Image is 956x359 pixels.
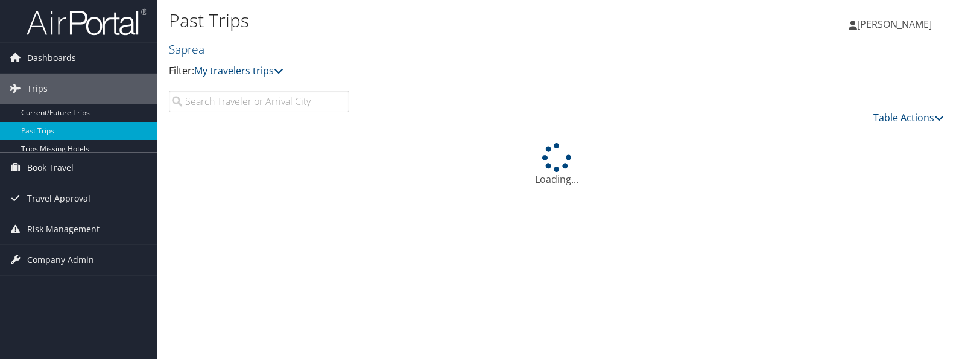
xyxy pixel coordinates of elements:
a: Table Actions [873,111,944,124]
span: Company Admin [27,245,94,275]
span: Risk Management [27,214,100,244]
h1: Past Trips [169,8,686,33]
a: My travelers trips [194,64,283,77]
input: Search Traveler or Arrival City [169,91,349,112]
a: Saprea [169,41,207,57]
a: [PERSON_NAME] [849,6,944,42]
img: airportal-logo.png [27,8,147,36]
span: Book Travel [27,153,74,183]
span: [PERSON_NAME] [857,17,932,31]
span: Dashboards [27,43,76,73]
p: Filter: [169,63,686,79]
div: Loading... [169,143,944,186]
span: Trips [27,74,48,104]
span: Travel Approval [27,183,90,214]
